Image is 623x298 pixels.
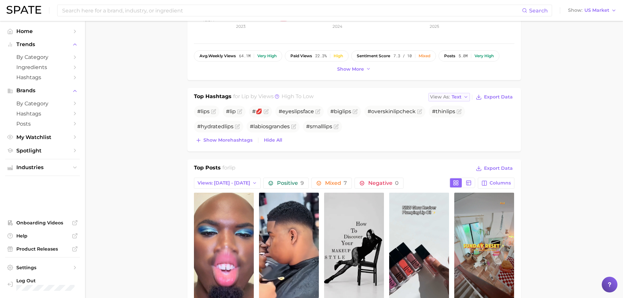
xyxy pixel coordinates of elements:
span: lip [342,108,349,114]
button: Flag as miscategorized or irrelevant [237,109,242,114]
div: High [334,54,343,58]
a: Hashtags [5,72,80,82]
img: SPATE [7,6,41,14]
span: Hide All [264,137,282,143]
span: #labiosgrandes [250,123,290,130]
span: lip [241,93,249,99]
span: posts [444,54,455,58]
span: US Market [584,9,609,12]
a: Product Releases [5,244,80,254]
span: #💋 [252,108,262,114]
span: by Category [16,54,69,60]
span: Ingredients [16,64,69,70]
span: Hashtags [16,74,69,80]
span: #thin s [432,108,455,114]
span: lip [225,123,231,130]
button: Flag as miscategorized or irrelevant [417,109,422,114]
span: Show more hashtags [203,137,252,143]
span: 0 [395,180,399,186]
a: Onboarding Videos [5,218,80,228]
span: Hashtags [16,111,69,117]
a: Hashtags [5,109,80,119]
span: Negative [368,181,399,186]
span: Onboarding Videos [16,220,69,226]
span: paid views [290,54,312,58]
span: 5.0m [459,54,468,58]
span: #eyes sface [279,108,314,114]
a: Spotlight [5,146,80,156]
tspan: 40.0m [202,17,214,22]
button: Flag as miscategorized or irrelevant [353,109,358,114]
tspan: 2024 [333,24,342,29]
button: Flag as miscategorized or irrelevant [315,109,320,114]
span: Search [529,8,548,14]
button: Export Data [474,93,514,102]
h2: for by Views [233,93,314,102]
a: by Category [5,52,80,62]
span: lip [446,108,453,114]
span: Product Releases [16,246,69,252]
button: View AsText [428,93,470,101]
h1: Top Posts [194,164,221,174]
span: Help [16,233,69,239]
span: 9 [301,180,304,186]
button: Show morehashtags [194,136,254,145]
span: lip [323,123,330,130]
span: Text [452,95,461,99]
h2: for [222,164,235,174]
button: avg.weekly views64.1mVery high [194,50,282,61]
span: Export Data [484,166,513,171]
span: Brands [16,88,69,94]
span: 7 [344,180,347,186]
a: Log out. Currently logged in with e-mail dana.cohen@emersongroup.com. [5,276,80,293]
button: Views: [DATE] - [DATE] [194,178,261,189]
span: Show [568,9,582,12]
span: View As [430,95,450,99]
span: lip [201,108,207,114]
span: weekly views [199,54,236,58]
button: Show more [336,65,373,74]
span: lip [230,108,236,114]
span: sentiment score [357,54,390,58]
span: high to low [282,93,314,99]
span: My Watchlist [16,134,69,140]
span: 7.3 / 10 [393,54,412,58]
button: Hide All [262,136,284,145]
span: lip [294,108,301,114]
button: Flag as miscategorized or irrelevant [235,124,240,129]
div: Very high [475,54,494,58]
h1: Top Hashtags [194,93,232,102]
span: #big s [330,108,351,114]
button: Flag as miscategorized or irrelevant [457,109,462,114]
button: Flag as miscategorized or irrelevant [334,124,339,129]
button: Brands [5,86,80,96]
span: by Category [16,100,69,107]
tspan: 2025 [430,24,439,29]
a: by Category [5,98,80,109]
span: 64.1m [239,54,251,58]
input: Search here for a brand, industry, or ingredient [61,5,522,16]
button: posts5.0mVery high [439,50,499,61]
button: Flag as miscategorized or irrelevant [211,109,216,114]
button: Industries [5,163,80,172]
span: Home [16,28,69,34]
span: # [226,108,236,114]
button: sentiment score7.3 / 10Mixed [351,50,436,61]
a: Home [5,26,80,36]
button: ShowUS Market [566,6,618,15]
a: My Watchlist [5,132,80,142]
button: Trends [5,40,80,49]
span: Mixed [325,181,347,186]
span: Settings [16,265,69,271]
a: Settings [5,263,80,272]
button: Export Data [474,164,514,173]
tspan: 2023 [236,24,246,29]
span: # s [197,108,210,114]
div: Very high [257,54,277,58]
button: Columns [478,178,514,189]
a: Ingredients [5,62,80,72]
span: lip [229,165,235,171]
button: Flag as miscategorized or irrelevant [264,109,269,114]
span: #overskin check [368,108,416,114]
span: Spotlight [16,148,69,154]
